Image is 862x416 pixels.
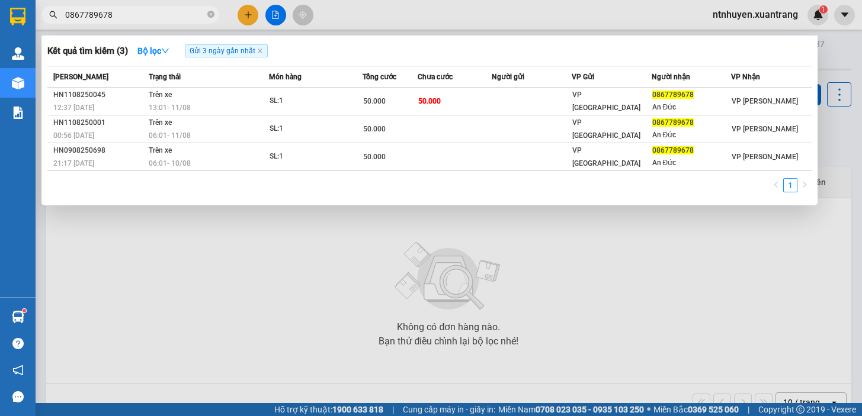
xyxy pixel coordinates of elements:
div: An Đức [652,101,731,114]
span: right [801,181,808,188]
span: close-circle [207,9,214,21]
span: VP [GEOGRAPHIC_DATA] [572,146,640,167]
span: 50.000 [418,97,441,105]
div: HN1108250001 [53,117,145,129]
span: VP Gửi [572,73,594,81]
span: Gửi 3 ngày gần nhất [185,44,268,57]
span: 50.000 [363,153,386,161]
img: warehouse-icon [12,47,24,60]
span: 21:17 [DATE] [53,159,94,167]
span: question-circle [12,338,24,349]
span: VP [PERSON_NAME] [732,97,798,105]
h3: Kết quả tìm kiếm ( 3 ) [47,45,128,57]
li: Next Page [797,178,812,192]
span: VP Nhận [731,73,760,81]
span: Chưa cước [418,73,453,81]
li: 1 [783,178,797,192]
sup: 1 [23,309,26,312]
span: VP [PERSON_NAME] [732,153,798,161]
span: 0867789678 [652,118,694,127]
img: warehouse-icon [12,77,24,89]
span: notification [12,365,24,376]
input: Tìm tên, số ĐT hoặc mã đơn [65,8,205,21]
strong: Bộ lọc [137,46,169,56]
button: left [769,178,783,192]
span: VP [GEOGRAPHIC_DATA] [572,118,640,140]
span: Người nhận [652,73,690,81]
span: Món hàng [269,73,302,81]
span: 00:56 [DATE] [53,131,94,140]
span: 50.000 [363,125,386,133]
div: HN1108250045 [53,89,145,101]
span: Tổng cước [363,73,396,81]
img: logo-vxr [10,8,25,25]
span: Trên xe [149,91,172,99]
span: Trên xe [149,146,172,154]
span: close-circle [207,11,214,18]
span: 50.000 [363,97,386,105]
span: Trên xe [149,118,172,127]
span: 12:37 [DATE] [53,104,94,112]
span: [PERSON_NAME] [53,73,108,81]
div: SL: 1 [270,150,358,163]
div: An Đức [652,157,731,169]
div: HN0908250698 [53,144,145,157]
span: down [161,47,169,55]
img: warehouse-icon [12,311,24,323]
div: SL: 1 [270,122,358,136]
div: An Đức [652,129,731,141]
span: 06:01 - 11/08 [149,131,191,140]
a: 1 [784,179,797,192]
span: close [257,48,263,54]
img: solution-icon [12,107,24,119]
span: 0867789678 [652,91,694,99]
span: search [49,11,57,19]
button: Bộ lọcdown [128,41,179,60]
span: 0867789678 [652,146,694,154]
span: Người gửi [492,73,524,81]
li: Previous Page [769,178,783,192]
span: message [12,391,24,402]
span: VP [GEOGRAPHIC_DATA] [572,91,640,112]
div: SL: 1 [270,95,358,108]
span: 06:01 - 10/08 [149,159,191,167]
button: right [797,178,812,192]
span: Trạng thái [149,73,181,81]
span: 13:01 - 11/08 [149,104,191,112]
span: VP [PERSON_NAME] [732,125,798,133]
span: left [773,181,780,188]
